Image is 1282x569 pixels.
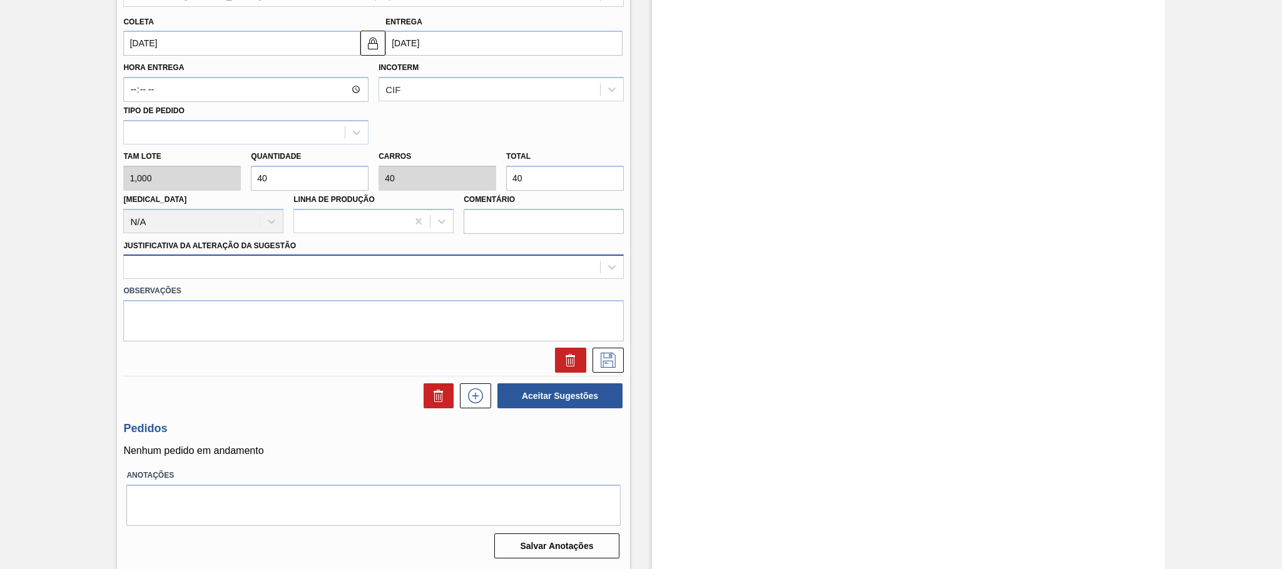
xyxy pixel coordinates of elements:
[379,152,411,161] label: Carros
[385,31,623,56] input: dd/mm/yyyy
[123,59,369,77] label: Hora Entrega
[123,422,624,435] h3: Pedidos
[126,466,621,485] label: Anotações
[506,152,531,161] label: Total
[385,18,422,26] label: Entrega
[123,241,296,250] label: Justificativa da Alteração da Sugestão
[123,18,153,26] label: Coleta
[123,195,186,204] label: [MEDICAL_DATA]
[293,195,375,204] label: Linha de Produção
[464,191,624,209] label: Comentário
[251,152,301,161] label: Quantidade
[491,382,624,410] div: Aceitar Sugestões
[123,31,360,56] input: dd/mm/yyyy
[494,533,619,558] button: Salvar Anotações
[497,383,623,408] button: Aceitar Sugestões
[549,348,586,373] div: Excluir Sugestão
[123,106,184,115] label: Tipo de pedido
[365,36,380,51] img: locked
[123,148,241,166] label: Tam lote
[123,282,624,300] label: Observações
[586,348,624,373] div: Salvar Sugestão
[360,31,385,56] button: locked
[379,63,419,72] label: Incoterm
[454,383,491,408] div: Nova sugestão
[417,383,454,408] div: Excluir Sugestões
[385,84,400,95] div: CIF
[123,445,624,456] p: Nenhum pedido em andamento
